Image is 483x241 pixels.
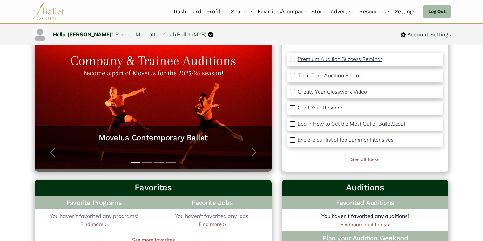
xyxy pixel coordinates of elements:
p: Create Your Classwork Video [298,88,367,95]
button: Slide 1 [131,159,140,167]
p: Learn How to Get the Most Out of BalletScout [298,120,405,127]
a: Advertise [328,5,357,19]
a: Create Your Classwork Video [298,88,367,96]
a: Dashboard [171,5,204,19]
button: Slide 3 [154,159,164,167]
a: Find more > [80,221,108,228]
img: profile picture [33,28,47,42]
span: Parent [115,31,131,38]
a: Resources [357,5,392,19]
div: You haven't favorited any programs! [35,212,153,228]
h3: Auditions [287,182,443,193]
a: Find more > [199,221,226,228]
a: Profile [204,5,226,19]
p: Task: Take Audition Photos [298,72,361,79]
a: See all tasks [351,156,379,162]
a: Account Settings [401,31,451,39]
a: Store [309,5,328,19]
a: Moveius Contemporary Ballet [41,133,265,143]
p: Premium Audition Success Seminar [298,56,382,62]
a: Craft Your Resume [298,104,342,112]
a: Settings [392,5,418,19]
span: - [132,31,135,38]
p: Craft Your Resume [298,104,342,111]
button: Slide 2 [142,159,152,167]
a: Favorites/Compare [255,5,309,19]
a: Find more auditions > [340,222,390,228]
a: Explore our list of top Summer Intensives [298,136,394,144]
span: Account Settings [406,31,451,39]
a: Search [228,5,255,19]
h4: Favorite Jobs [153,196,271,209]
p: You haven't favorited any auditions! [282,212,448,221]
button: Slide 4 [166,159,176,167]
a: Task: Take Audition Photos [298,71,361,80]
a: Premium Audition Success Seminar [298,55,382,64]
h4: Favorited Auditions [287,198,443,207]
h3: Favorites [40,182,267,193]
h4: Favorite Programs [35,196,153,209]
div: You haven't favorited any jobs! [153,212,271,228]
a: Log Out [423,5,451,18]
a: Learn How to Get the Most Out of BalletScout [298,120,405,128]
a: Manhattan Youth Ballet (MYB) [136,31,207,38]
p: Explore our list of top Summer Intensives [298,136,394,143]
a: Hello [PERSON_NAME]! [53,31,113,38]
